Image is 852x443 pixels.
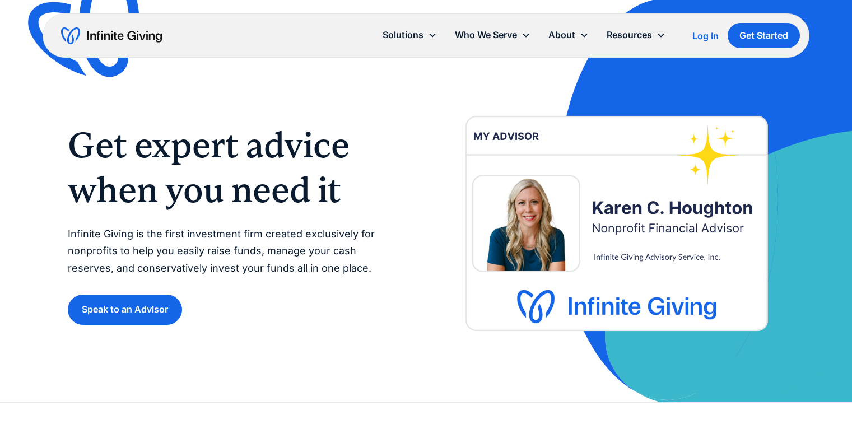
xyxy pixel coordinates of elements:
[598,23,674,47] div: Resources
[539,23,598,47] div: About
[455,27,517,43] div: Who We Serve
[607,27,652,43] div: Resources
[374,23,446,47] div: Solutions
[61,27,162,45] a: home
[68,123,404,212] h1: Get expert advice when you need it
[68,295,182,324] a: Speak to an Advisor
[728,23,800,48] a: Get Started
[548,27,575,43] div: About
[692,29,719,43] a: Log In
[692,31,719,40] div: Log In
[446,23,539,47] div: Who We Serve
[383,27,423,43] div: Solutions
[68,226,404,277] p: Infinite Giving is the first investment firm created exclusively for nonprofits to help you easil...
